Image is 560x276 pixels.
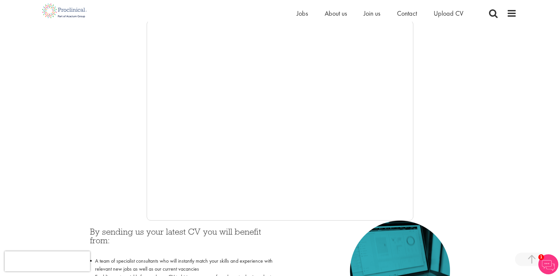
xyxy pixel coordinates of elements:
a: About us [325,9,347,18]
iframe: reCAPTCHA [5,251,90,271]
a: Upload CV [434,9,463,18]
img: Chatbot [538,254,558,274]
li: A team of specialist consultants who will instantly match your skills and experience with relevan... [90,257,275,273]
h3: By sending us your latest CV you will benefit from: [90,227,275,254]
a: Join us [364,9,380,18]
span: 1 [538,254,544,260]
a: Contact [397,9,417,18]
a: Jobs [297,9,308,18]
